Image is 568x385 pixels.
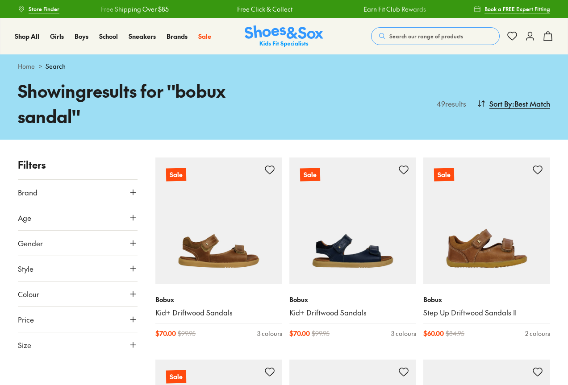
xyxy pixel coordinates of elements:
span: Search [46,62,66,71]
a: Store Finder [18,1,59,17]
p: Sale [166,168,186,182]
span: Size [18,339,31,350]
a: Kid+ Driftwood Sandals [155,308,282,318]
h1: Showing results for " bobux sandal " [18,78,284,129]
span: $ 99.95 [178,329,196,338]
span: Gender [18,238,43,248]
span: Store Finder [29,5,59,13]
span: $ 70.00 [155,329,176,338]
span: $ 70.00 [289,329,310,338]
a: Earn Fit Club Rewards [363,4,426,14]
a: Shoes & Sox [245,25,323,47]
span: Search our range of products [389,32,463,40]
a: Boys [75,32,88,41]
p: Bobux [289,295,416,304]
a: Sale [198,32,211,41]
div: 3 colours [391,329,416,338]
a: Sale [289,157,416,284]
a: Kid+ Driftwood Sandals [289,308,416,318]
button: Search our range of products [371,27,500,45]
button: Colour [18,282,138,306]
button: Price [18,307,138,332]
p: 49 results [433,98,466,109]
span: Brand [18,187,38,198]
a: Sale [423,157,550,284]
a: Home [18,62,35,71]
div: 3 colours [257,329,282,338]
a: Free Shipping Over $85 [101,4,169,14]
p: Sale [300,168,320,182]
span: $ 60.00 [423,329,444,338]
button: Size [18,332,138,357]
p: Sale [434,168,454,182]
button: Brand [18,180,138,205]
p: Bobux [423,295,550,304]
button: Style [18,256,138,281]
a: Shop All [15,32,39,41]
a: Sale [155,157,282,284]
a: Sneakers [129,32,156,41]
img: SNS_Logo_Responsive.svg [245,25,323,47]
div: > [18,62,550,71]
span: Style [18,263,33,274]
button: Sort By:Best Match [477,94,550,113]
span: Colour [18,289,39,299]
a: Girls [50,32,64,41]
span: Price [18,314,34,325]
p: Filters [18,157,138,172]
span: $ 99.95 [312,329,330,338]
p: Sale [166,370,186,384]
button: Gender [18,231,138,256]
a: Book a FREE Expert Fitting [474,1,550,17]
a: Step Up Driftwood Sandals II [423,308,550,318]
span: Book a FREE Expert Fitting [484,5,550,13]
button: Age [18,205,138,230]
span: : Best Match [512,98,550,109]
p: Bobux [155,295,282,304]
span: $ 84.95 [446,329,464,338]
a: Free Click & Collect [237,4,292,14]
div: 2 colours [525,329,550,338]
span: Sort By [489,98,512,109]
a: School [99,32,118,41]
a: Brands [167,32,188,41]
span: Age [18,212,31,223]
